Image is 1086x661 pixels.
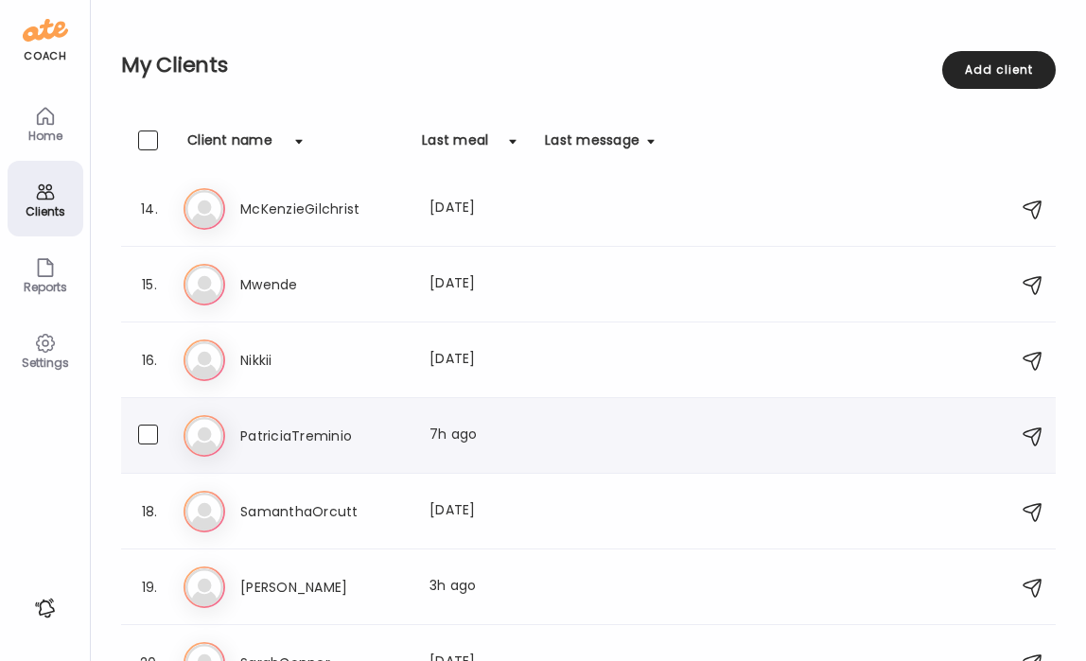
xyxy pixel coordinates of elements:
h3: Nikkii [240,349,407,372]
div: 3h ago [429,576,530,599]
div: [DATE] [429,349,530,372]
div: Last meal [422,130,488,161]
div: [DATE] [429,198,530,220]
h3: SamanthaOrcutt [240,500,407,523]
div: Client name [187,130,272,161]
h3: [PERSON_NAME] [240,576,407,599]
div: Last message [545,130,639,161]
div: [DATE] [429,273,530,296]
div: Home [11,130,79,142]
div: Settings [11,357,79,369]
div: 19. [138,576,161,599]
h3: McKenzieGilchrist [240,198,407,220]
h2: My Clients [121,51,1056,79]
h3: PatriciaTreminio [240,425,407,447]
div: 18. [138,500,161,523]
div: [DATE] [429,500,530,523]
div: Reports [11,281,79,293]
div: 15. [138,273,161,296]
div: 14. [138,198,161,220]
img: ate [23,15,68,45]
h3: Mwende [240,273,407,296]
div: 7h ago [429,425,530,447]
div: Add client [942,51,1056,89]
div: Clients [11,205,79,217]
div: 16. [138,349,161,372]
div: coach [24,48,66,64]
